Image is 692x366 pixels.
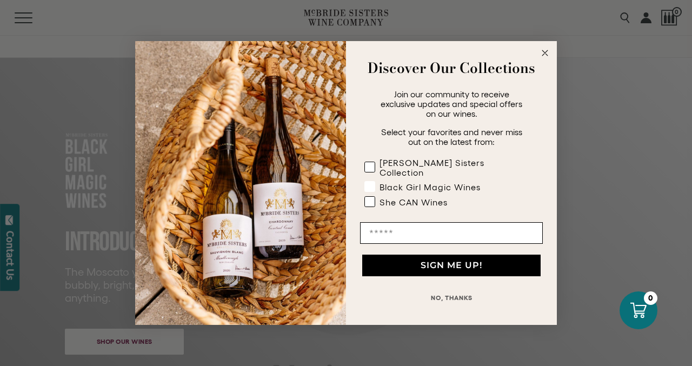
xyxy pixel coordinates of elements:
button: SIGN ME UP! [362,255,541,276]
input: Email [360,222,543,244]
span: Select your favorites and never miss out on the latest from: [381,127,522,147]
img: 42653730-7e35-4af7-a99d-12bf478283cf.jpeg [135,41,346,325]
div: She CAN Wines [380,197,448,207]
button: Close dialog [538,46,551,59]
div: [PERSON_NAME] Sisters Collection [380,158,521,177]
strong: Discover Our Collections [368,57,535,78]
button: NO, THANKS [360,287,543,309]
div: Black Girl Magic Wines [380,182,481,192]
div: 0 [644,291,657,305]
span: Join our community to receive exclusive updates and special offers on our wines. [381,89,522,118]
